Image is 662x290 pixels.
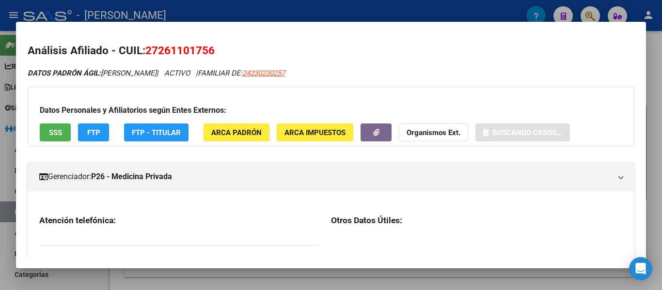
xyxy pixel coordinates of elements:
[242,69,285,77] span: 24230230257
[407,128,460,137] strong: Organismos Ext.
[39,171,611,183] mat-panel-title: Gerenciador:
[492,128,562,137] span: Buscando casos...
[198,69,285,77] span: FAMILIAR DE:
[132,128,181,137] span: FTP - Titular
[331,215,623,226] h3: Otros Datos Útiles:
[28,69,157,77] span: [PERSON_NAME]
[87,128,100,137] span: FTP
[39,215,319,226] h3: Atención telefónica:
[211,128,262,137] span: ARCA Padrón
[629,257,652,280] div: Open Intercom Messenger
[28,69,285,77] i: | ACTIVO |
[124,123,189,141] button: FTP - Titular
[204,123,269,141] button: ARCA Padrón
[40,123,71,141] button: SSS
[91,171,172,183] strong: P26 - Medicina Privada
[284,128,346,137] span: ARCA Impuestos
[28,162,634,191] mat-expansion-panel-header: Gerenciador:P26 - Medicina Privada
[78,123,109,141] button: FTP
[49,128,62,137] span: SSS
[28,43,634,59] h2: Análisis Afiliado - CUIL:
[28,69,101,77] strong: DATOS PADRÓN ÁGIL:
[277,123,353,141] button: ARCA Impuestos
[40,105,622,116] h3: Datos Personales y Afiliatorios según Entes Externos:
[145,44,215,57] span: 27261101756
[399,123,468,141] button: Organismos Ext.
[475,123,570,141] button: Buscando casos...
